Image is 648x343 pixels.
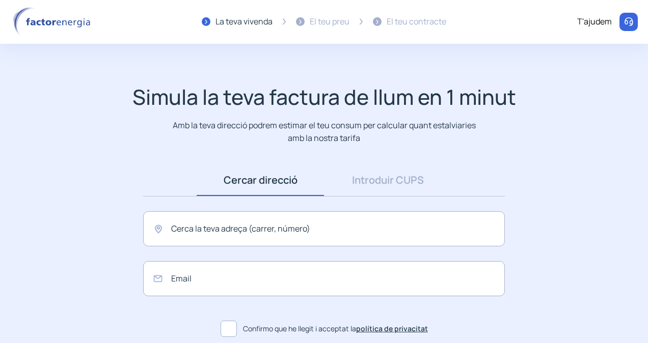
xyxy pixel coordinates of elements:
[132,84,516,109] h1: Simula la teva factura de llum en 1 minut
[624,17,634,27] img: llamar
[215,15,273,28] div: La teva vivenda
[310,15,349,28] div: El teu preu
[356,324,428,333] a: política de privacitat
[197,164,324,196] a: Cercar direcció
[324,164,451,196] a: Introduir CUPS
[387,15,446,28] div: El teu contracte
[577,15,612,28] div: T'ajudem
[10,7,97,37] img: logo factor
[171,119,478,144] p: Amb la teva direcció podrem estimar el teu consum per calcular quant estalviaries amb la nostra t...
[243,323,428,334] span: Confirmo que he llegit i acceptat la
